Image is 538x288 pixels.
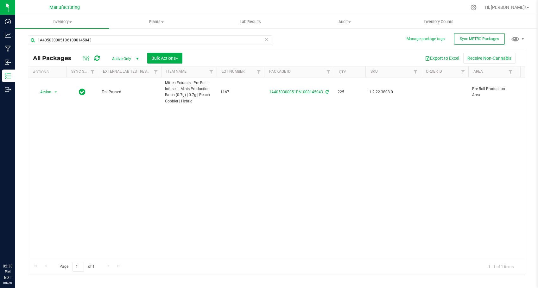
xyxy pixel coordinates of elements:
[73,262,84,272] input: 1
[338,89,362,95] span: 225
[52,88,60,96] span: select
[339,70,346,74] a: Qty
[426,69,442,74] a: Order Id
[103,69,153,74] a: External Lab Test Result
[473,69,483,74] a: Area
[220,89,260,95] span: 1167
[166,69,187,74] a: Item Name
[206,66,217,77] a: Filter
[370,69,378,74] a: SKU
[269,69,291,74] a: Package ID
[102,89,157,95] span: TestPassed
[6,237,25,256] iframe: Resource center
[254,66,264,77] a: Filter
[325,90,329,94] span: Sync from Compliance System
[151,66,161,77] a: Filter
[269,90,323,94] a: 1A4050300051D61000145043
[505,66,516,77] a: Filter
[5,73,11,79] inline-svg: Inventory
[369,89,417,95] span: 1.2.22.3808.0
[222,69,244,74] a: Lot Number
[54,262,100,272] span: Page of 1
[3,263,12,280] p: 02:38 PM EDT
[71,69,96,74] a: Sync Status
[165,80,213,104] span: Mitten Extracts | Pre-Roll | Infused | Minis Production Batch (0.7g) | 0.7g | Peach Cobbler | Hybrid
[35,88,52,96] span: Action
[5,59,11,65] inline-svg: Inbound
[79,88,85,96] span: In Sync
[33,70,64,74] div: Actions
[483,262,519,271] span: 1 - 1 of 1 items
[472,86,512,98] span: Pre-Roll Production Area
[410,66,421,77] a: Filter
[323,66,334,77] a: Filter
[458,66,468,77] a: Filter
[3,280,12,285] p: 08/26
[5,86,11,93] inline-svg: Outbound
[87,66,98,77] a: Filter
